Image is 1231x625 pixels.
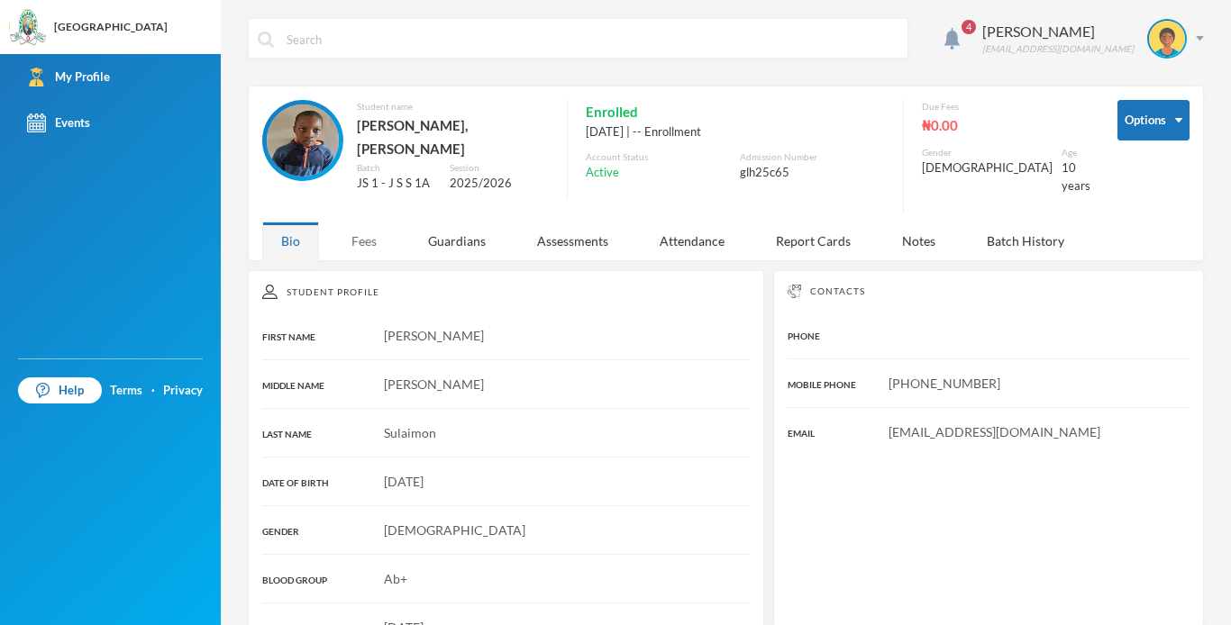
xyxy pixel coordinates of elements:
div: JS 1 - J S S 1A [357,175,436,193]
div: [EMAIL_ADDRESS][DOMAIN_NAME] [982,42,1134,56]
span: [PERSON_NAME] [384,328,484,343]
div: Admission Number [740,150,885,164]
div: glh25c65 [740,164,885,182]
img: STUDENT [267,104,339,177]
div: [DATE] | -- Enrollment [586,123,885,141]
span: Active [586,164,619,182]
a: Privacy [163,382,203,400]
div: Due Fees [922,100,1090,113]
div: [PERSON_NAME], [PERSON_NAME] [357,113,549,161]
div: Batch History [968,222,1083,260]
span: Sulaimon [384,425,436,440]
div: Age [1062,146,1090,159]
div: Fees [333,222,396,260]
div: 2025/2026 [450,175,549,193]
span: [PHONE_NUMBER] [889,376,1000,391]
div: [PERSON_NAME] [982,21,1134,42]
div: Student Profile [262,285,750,299]
div: ₦0.00 [922,113,1090,137]
div: Contacts [788,285,1190,298]
div: Attendance [641,222,743,260]
span: PHONE [788,331,820,341]
span: Enrolled [586,100,638,123]
div: Bio [262,222,319,260]
span: 4 [962,20,976,34]
div: 10 years [1062,159,1090,195]
div: Guardians [409,222,505,260]
img: STUDENT [1149,21,1185,57]
a: Terms [110,382,142,400]
button: Options [1117,100,1190,140]
div: [GEOGRAPHIC_DATA] [54,19,168,35]
div: Report Cards [757,222,870,260]
span: [DATE] [384,474,424,489]
span: [DEMOGRAPHIC_DATA] [384,522,525,538]
input: Search [285,19,898,59]
div: Assessments [518,222,627,260]
img: logo [10,10,46,46]
a: Help [18,377,102,404]
div: Account Status [586,150,731,164]
span: [EMAIL_ADDRESS][DOMAIN_NAME] [889,424,1100,439]
span: [PERSON_NAME] [384,376,484,392]
div: · [151,382,155,400]
div: Gender [922,146,1053,159]
img: search [258,32,274,48]
div: Student name [357,100,549,113]
div: Events [27,113,90,132]
span: Ab+ [384,571,407,586]
div: Session [450,161,549,175]
div: Batch [357,161,436,175]
div: [DEMOGRAPHIC_DATA] [922,159,1053,177]
div: My Profile [27,68,110,86]
div: Notes [883,222,954,260]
